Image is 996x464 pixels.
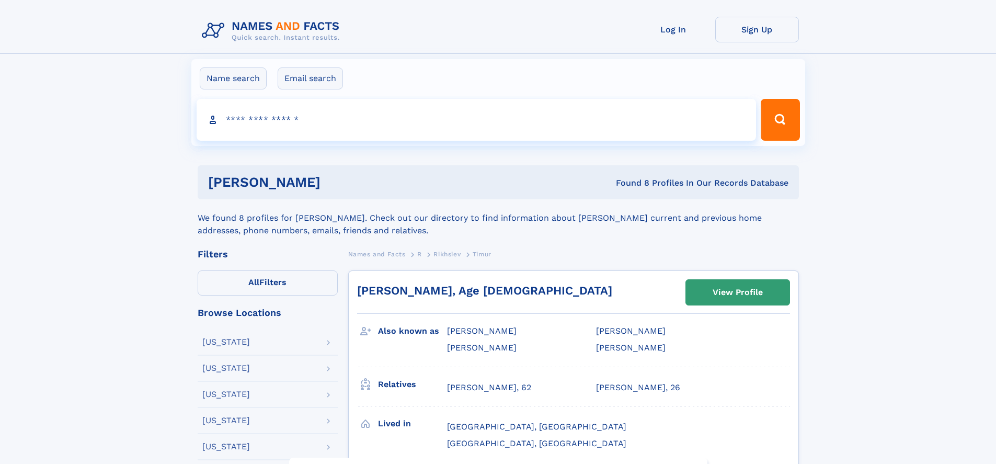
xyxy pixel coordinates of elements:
[378,376,447,393] h3: Relatives
[200,67,267,89] label: Name search
[596,326,666,336] span: [PERSON_NAME]
[447,343,517,353] span: [PERSON_NAME]
[473,251,491,258] span: Timur
[248,277,259,287] span: All
[417,251,422,258] span: R
[378,322,447,340] h3: Also known as
[596,382,680,393] a: [PERSON_NAME], 26
[198,199,799,237] div: We found 8 profiles for [PERSON_NAME]. Check out our directory to find information about [PERSON_...
[202,443,250,451] div: [US_STATE]
[447,326,517,336] span: [PERSON_NAME]
[202,416,250,425] div: [US_STATE]
[596,343,666,353] span: [PERSON_NAME]
[202,338,250,346] div: [US_STATE]
[447,422,626,432] span: [GEOGRAPHIC_DATA], [GEOGRAPHIC_DATA]
[447,382,531,393] a: [PERSON_NAME], 62
[357,284,612,297] a: [PERSON_NAME], Age [DEMOGRAPHIC_DATA]
[417,247,422,261] a: R
[433,247,461,261] a: Rikhsiev
[198,17,348,45] img: Logo Names and Facts
[378,415,447,433] h3: Lived in
[632,17,715,42] a: Log In
[348,247,406,261] a: Names and Facts
[468,177,788,189] div: Found 8 Profiles In Our Records Database
[686,280,789,305] a: View Profile
[198,270,338,296] label: Filters
[433,251,461,258] span: Rikhsiev
[447,438,626,448] span: [GEOGRAPHIC_DATA], [GEOGRAPHIC_DATA]
[198,250,338,259] div: Filters
[278,67,343,89] label: Email search
[713,280,763,304] div: View Profile
[198,308,338,318] div: Browse Locations
[197,99,757,141] input: search input
[202,390,250,399] div: [US_STATE]
[202,364,250,372] div: [US_STATE]
[715,17,799,42] a: Sign Up
[761,99,799,141] button: Search Button
[208,176,468,189] h1: [PERSON_NAME]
